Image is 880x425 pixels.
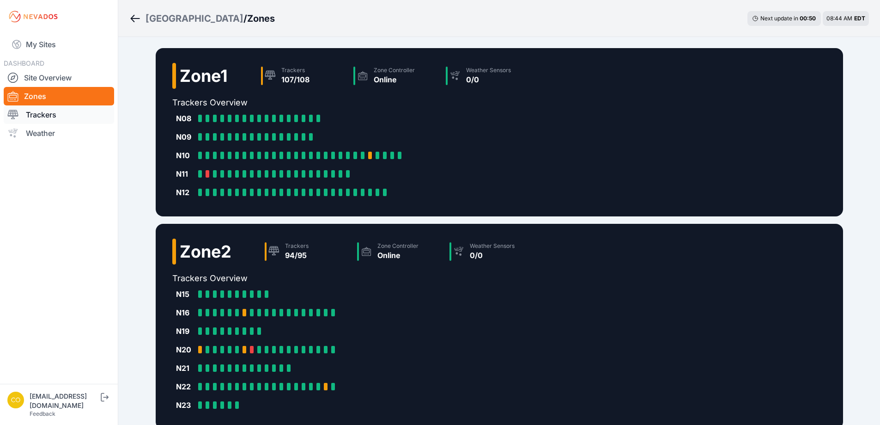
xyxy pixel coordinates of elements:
[176,150,194,161] div: N10
[180,242,231,261] h2: Zone 2
[146,12,243,25] a: [GEOGRAPHIC_DATA]
[285,250,309,261] div: 94/95
[4,87,114,105] a: Zones
[176,307,194,318] div: N16
[374,74,415,85] div: Online
[442,63,534,89] a: Weather Sensors0/0
[7,9,59,24] img: Nevados
[243,12,247,25] span: /
[377,242,419,250] div: Zone Controller
[176,168,194,179] div: N11
[176,363,194,374] div: N21
[470,242,515,250] div: Weather Sensors
[281,67,310,74] div: Trackers
[377,250,419,261] div: Online
[446,239,538,265] a: Weather Sensors0/0
[4,59,44,67] span: DASHBOARD
[854,15,865,22] span: EDT
[261,239,353,265] a: Trackers94/95
[466,67,511,74] div: Weather Sensors
[281,74,310,85] div: 107/108
[4,105,114,124] a: Trackers
[4,68,114,87] a: Site Overview
[800,15,816,22] div: 00 : 50
[176,187,194,198] div: N12
[180,67,228,85] h2: Zone 1
[176,344,194,355] div: N20
[247,12,275,25] h3: Zones
[176,326,194,337] div: N19
[257,63,350,89] a: Trackers107/108
[176,381,194,392] div: N22
[826,15,852,22] span: 08:44 AM
[172,96,534,109] h2: Trackers Overview
[4,124,114,142] a: Weather
[176,131,194,142] div: N09
[176,400,194,411] div: N23
[374,67,415,74] div: Zone Controller
[30,410,55,417] a: Feedback
[129,6,275,31] nav: Breadcrumb
[760,15,798,22] span: Next update in
[30,392,99,410] div: [EMAIL_ADDRESS][DOMAIN_NAME]
[176,113,194,124] div: N08
[7,392,24,408] img: controlroomoperator@invenergy.com
[176,289,194,300] div: N15
[466,74,511,85] div: 0/0
[285,242,309,250] div: Trackers
[4,33,114,55] a: My Sites
[470,250,515,261] div: 0/0
[172,272,538,285] h2: Trackers Overview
